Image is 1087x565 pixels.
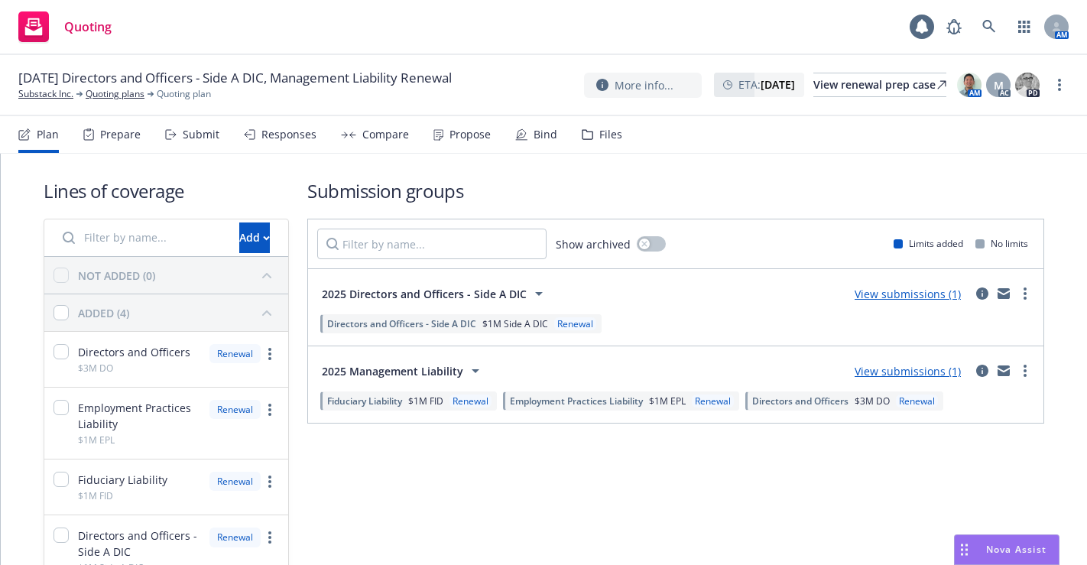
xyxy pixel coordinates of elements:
span: $1M FID [78,489,113,502]
span: $1M EPL [649,395,686,408]
span: 2025 Directors and Officers - Side A DIC [322,286,527,302]
h1: Lines of coverage [44,178,289,203]
div: Limits added [894,237,963,250]
div: View renewal prep case [813,73,946,96]
span: M [994,77,1004,93]
div: Renewal [554,317,596,330]
a: circleInformation [973,362,991,380]
span: Fiduciary Liability [327,395,402,408]
a: Quoting plans [86,87,144,101]
div: Renewal [449,395,492,408]
div: Renewal [209,400,261,419]
a: more [261,472,279,491]
span: $3M DO [78,362,113,375]
span: Fiduciary Liability [78,472,167,488]
div: NOT ADDED (0) [78,268,155,284]
div: Responses [261,128,316,141]
button: Nova Assist [954,534,1059,565]
span: 2025 Management Liability [322,363,463,379]
button: Add [239,222,270,253]
a: more [1050,76,1069,94]
div: Renewal [209,472,261,491]
div: Submit [183,128,219,141]
a: more [261,528,279,547]
span: ETA : [738,76,795,93]
button: ADDED (4) [78,300,279,325]
a: more [261,401,279,419]
span: Directors and Officers [78,344,190,360]
a: Switch app [1009,11,1040,42]
img: photo [1015,73,1040,97]
div: Files [599,128,622,141]
div: Add [239,223,270,252]
div: Propose [449,128,491,141]
span: Directors and Officers [752,395,849,408]
div: Renewal [896,395,938,408]
input: Filter by name... [54,222,230,253]
h1: Submission groups [307,178,1044,203]
a: View submissions (1) [855,364,961,378]
span: More info... [615,77,673,93]
div: Bind [534,128,557,141]
span: $3M DO [855,395,890,408]
span: [DATE] Directors and Officers - Side A DIC, Management Liability Renewal [18,69,452,87]
span: $1M FID [408,395,443,408]
div: Renewal [209,528,261,547]
a: more [1016,284,1034,303]
a: View renewal prep case [813,73,946,97]
a: Search [974,11,1004,42]
a: Substack Inc. [18,87,73,101]
span: $1M Side A DIC [482,317,548,330]
span: Quoting plan [157,87,211,101]
a: more [1016,362,1034,380]
span: Employment Practices Liability [78,400,200,432]
button: 2025 Directors and Officers - Side A DIC [317,278,553,309]
span: Directors and Officers - Side A DIC [327,317,476,330]
img: photo [957,73,982,97]
a: mail [995,362,1013,380]
a: mail [995,284,1013,303]
a: View submissions (1) [855,287,961,301]
div: Plan [37,128,59,141]
button: 2025 Management Liability [317,356,489,386]
strong: [DATE] [761,77,795,92]
div: Renewal [209,344,261,363]
span: Show archived [556,236,631,252]
span: Directors and Officers - Side A DIC [78,528,200,560]
a: Report a Bug [939,11,969,42]
div: Renewal [692,395,734,408]
a: Quoting [12,5,118,48]
div: Prepare [100,128,141,141]
button: NOT ADDED (0) [78,263,279,287]
span: Quoting [64,21,112,33]
div: No limits [975,237,1028,250]
button: More info... [584,73,702,98]
div: Drag to move [955,535,974,564]
div: ADDED (4) [78,305,129,321]
a: more [261,345,279,363]
span: $1M EPL [78,433,115,446]
a: circleInformation [973,284,991,303]
input: Filter by name... [317,229,547,259]
span: Nova Assist [986,543,1046,556]
div: Compare [362,128,409,141]
span: Employment Practices Liability [510,395,643,408]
